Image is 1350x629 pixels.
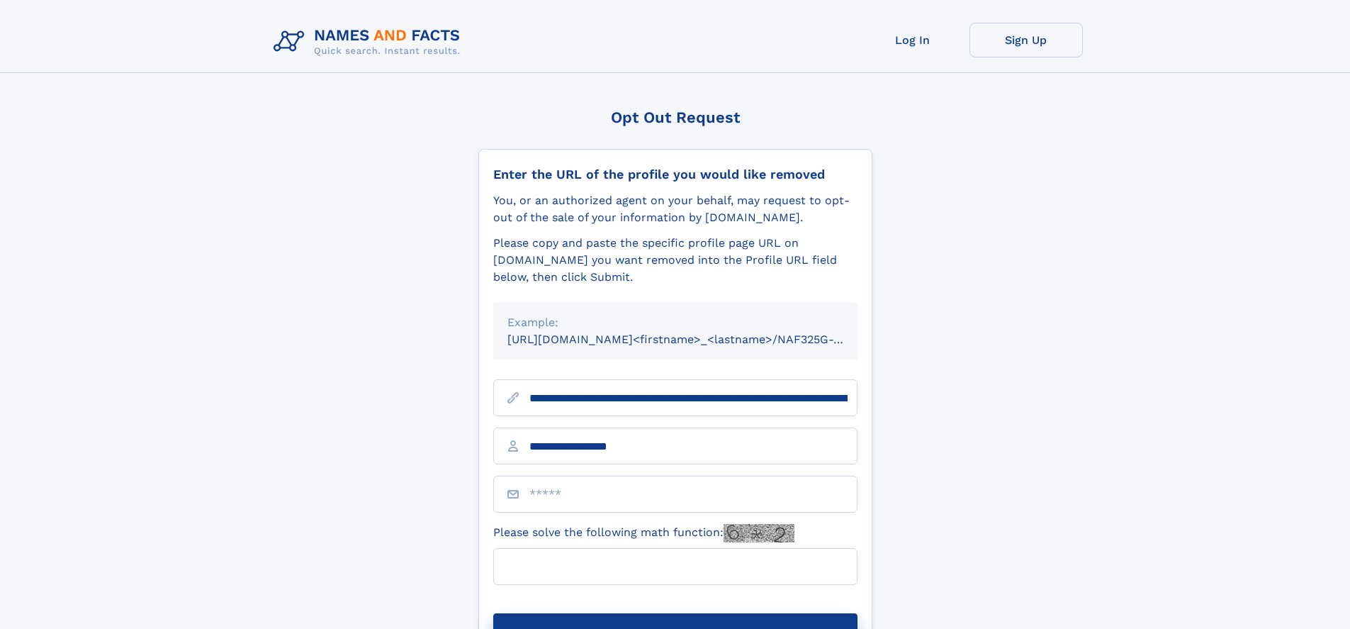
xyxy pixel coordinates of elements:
[478,108,872,126] div: Opt Out Request
[268,23,472,61] img: Logo Names and Facts
[507,314,843,331] div: Example:
[493,235,857,286] div: Please copy and paste the specific profile page URL on [DOMAIN_NAME] you want removed into the Pr...
[507,333,884,346] small: [URL][DOMAIN_NAME]<firstname>_<lastname>/NAF325G-xxxxxxxx
[493,524,794,542] label: Please solve the following math function:
[493,167,857,182] div: Enter the URL of the profile you would like removed
[969,23,1083,57] a: Sign Up
[493,192,857,226] div: You, or an authorized agent on your behalf, may request to opt-out of the sale of your informatio...
[856,23,969,57] a: Log In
